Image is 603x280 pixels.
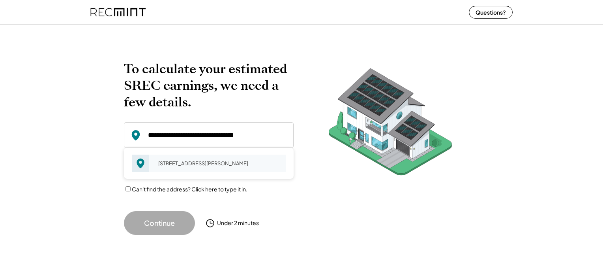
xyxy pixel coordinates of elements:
button: Questions? [469,6,513,19]
img: recmint-logotype%403x%20%281%29.jpeg [90,2,146,23]
img: RecMintArtboard%207.png [313,61,467,187]
div: Under 2 minutes [217,219,259,227]
label: Can't find the address? Click here to type it in. [132,185,247,193]
h2: To calculate your estimated SREC earnings, we need a few details. [124,61,294,110]
button: Continue [124,211,195,235]
div: [STREET_ADDRESS][PERSON_NAME] [153,158,286,169]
